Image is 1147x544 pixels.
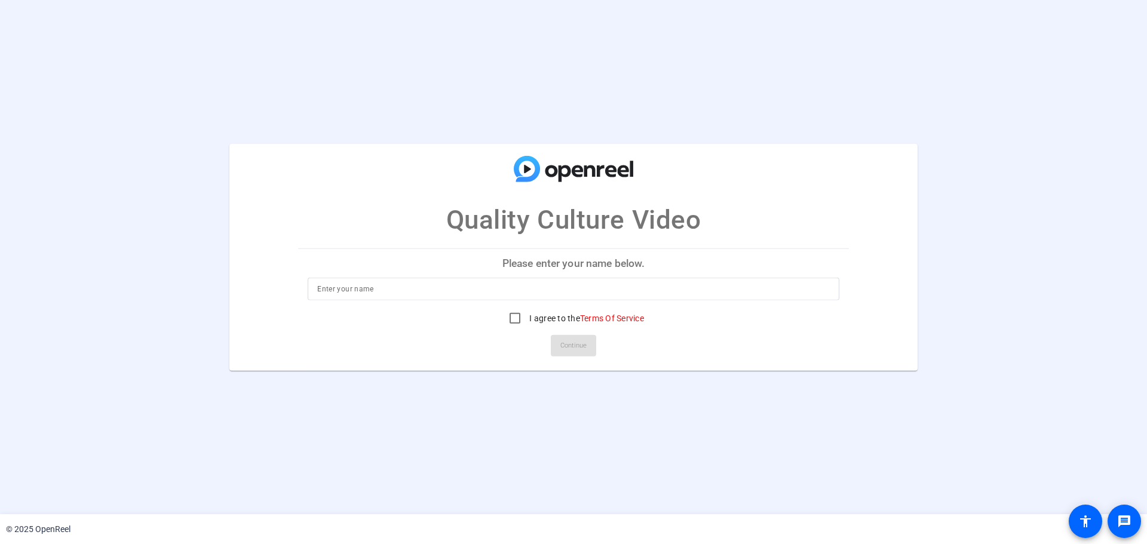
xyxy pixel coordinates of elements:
a: Terms Of Service [580,314,644,323]
div: © 2025 OpenReel [6,523,70,536]
mat-icon: message [1117,514,1131,528]
p: Please enter your name below. [298,248,849,277]
label: I agree to the [527,312,644,324]
mat-icon: accessibility [1078,514,1093,528]
img: company-logo [514,155,633,182]
p: Quality Culture Video [446,199,701,239]
input: Enter your name [317,282,830,296]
